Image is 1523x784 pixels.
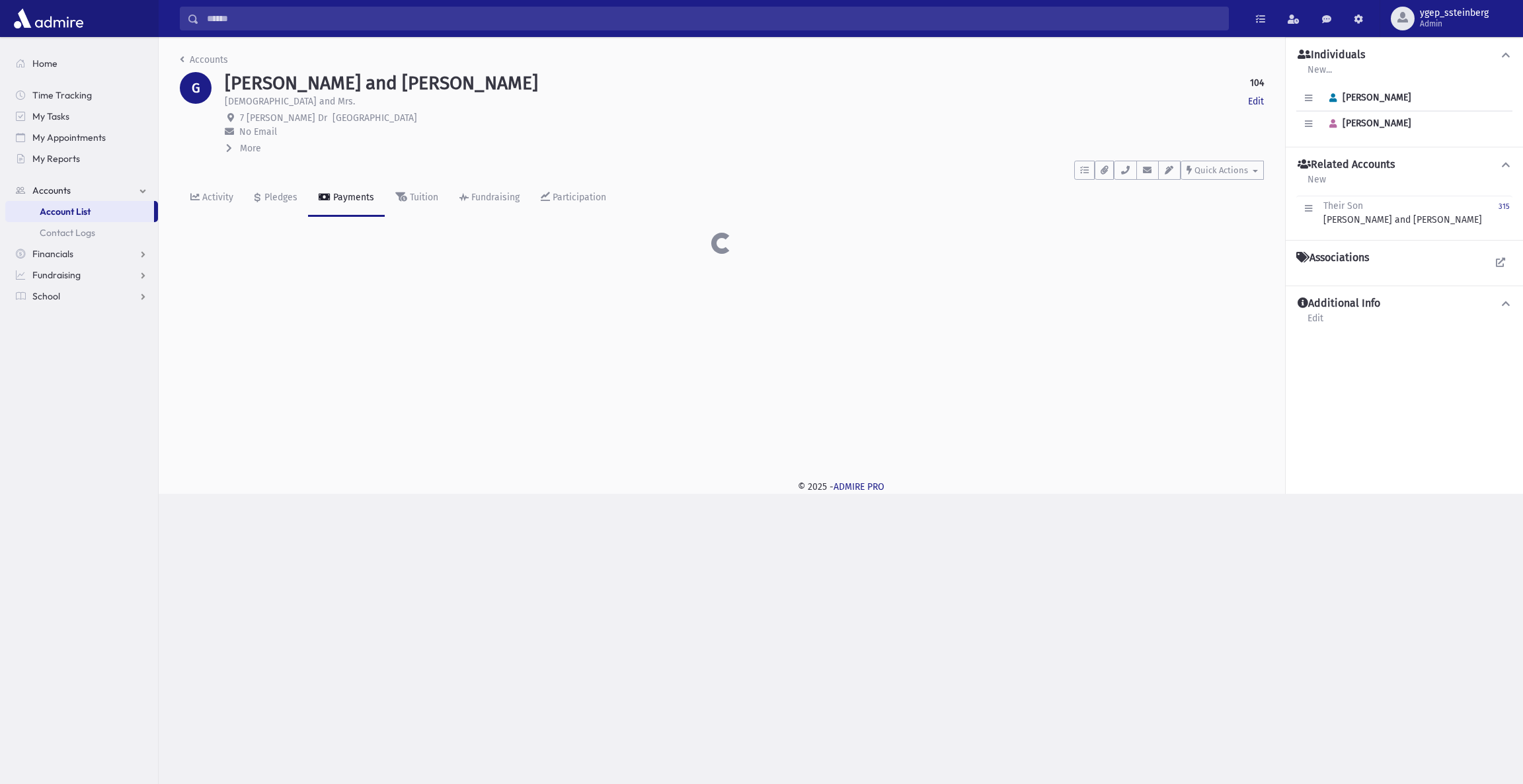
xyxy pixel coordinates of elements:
[239,126,277,137] span: No Email
[11,5,87,32] img: AdmirePro
[240,143,261,154] span: More
[1323,199,1482,227] div: [PERSON_NAME] and [PERSON_NAME]
[1307,172,1327,196] a: New
[180,180,244,217] a: Activity
[1296,297,1512,311] button: Additional Info
[1181,161,1264,180] button: Quick Actions
[1420,19,1489,29] span: Admin
[5,222,158,243] a: Contact Logs
[262,192,297,203] div: Pledges
[407,192,438,203] div: Tuition
[308,180,385,217] a: Payments
[180,54,228,65] a: Accounts
[1323,118,1411,129] span: [PERSON_NAME]
[1499,202,1510,211] small: 315
[32,89,92,101] span: Time Tracking
[40,206,91,217] span: Account List
[1499,199,1510,227] a: 315
[32,290,60,302] span: School
[5,243,158,264] a: Financials
[199,7,1228,30] input: Search
[530,180,617,217] a: Participation
[5,148,158,169] a: My Reports
[40,227,95,239] span: Contact Logs
[1296,48,1512,62] button: Individuals
[1298,48,1365,62] h4: Individuals
[5,85,158,106] a: Time Tracking
[1296,158,1512,172] button: Related Accounts
[1323,92,1411,103] span: [PERSON_NAME]
[225,141,262,155] button: More
[331,192,374,203] div: Payments
[550,192,606,203] div: Participation
[32,153,80,165] span: My Reports
[449,180,530,217] a: Fundraising
[240,112,327,124] span: 7 [PERSON_NAME] Dr
[32,58,58,69] span: Home
[1296,251,1369,264] h4: Associations
[834,481,884,492] a: ADMIRE PRO
[1420,8,1489,19] span: ygep_ssteinberg
[5,201,154,222] a: Account List
[5,286,158,307] a: School
[32,110,69,122] span: My Tasks
[244,180,308,217] a: Pledges
[32,132,106,143] span: My Appointments
[32,184,71,196] span: Accounts
[200,192,233,203] div: Activity
[1307,62,1333,86] a: New...
[1307,311,1324,334] a: Edit
[332,112,417,124] span: [GEOGRAPHIC_DATA]
[1298,297,1380,311] h4: Additional Info
[5,106,158,127] a: My Tasks
[5,53,158,74] a: Home
[180,72,212,104] div: G
[469,192,520,203] div: Fundraising
[1194,165,1248,175] span: Quick Actions
[180,53,228,72] nav: breadcrumb
[5,127,158,148] a: My Appointments
[32,248,73,260] span: Financials
[5,180,158,201] a: Accounts
[225,95,355,108] p: [DEMOGRAPHIC_DATA] and Mrs.
[385,180,449,217] a: Tuition
[1298,158,1395,172] h4: Related Accounts
[1323,200,1363,212] span: Their Son
[5,264,158,286] a: Fundraising
[225,72,538,95] h1: [PERSON_NAME] and [PERSON_NAME]
[180,480,1502,494] div: © 2025 -
[1250,76,1264,90] strong: 104
[1248,95,1264,108] a: Edit
[32,269,81,281] span: Fundraising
